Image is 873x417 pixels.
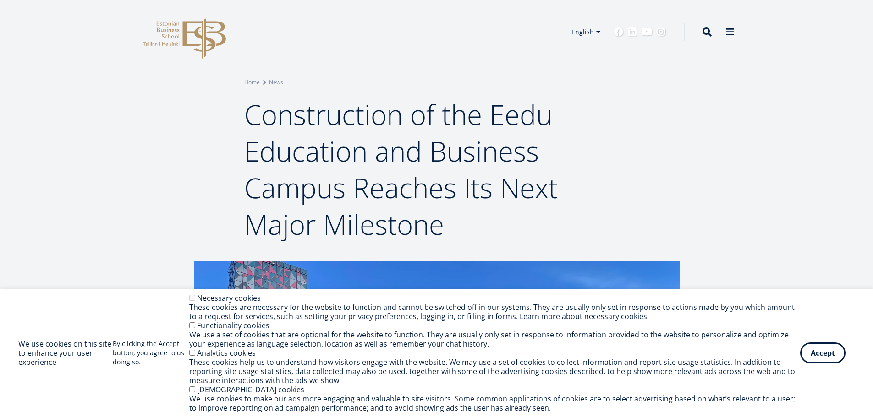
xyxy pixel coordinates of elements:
[113,339,189,367] p: By clicking the Accept button, you agree to us doing so.
[197,348,256,358] label: Analytics cookies
[197,320,269,330] label: Functionality cookies
[189,357,800,385] div: These cookies help us to understand how visitors engage with the website. We may use a set of coo...
[269,78,283,87] a: News
[800,342,846,363] button: Accept
[657,27,666,37] a: Instagram
[244,78,260,87] a: Home
[642,27,652,37] a: Youtube
[189,303,800,321] div: These cookies are necessary for the website to function and cannot be switched off in our systems...
[614,27,623,37] a: Facebook
[18,339,113,367] h2: We use cookies on this site to enhance your user experience
[189,394,800,412] div: We use cookies to make our ads more engaging and valuable to site visitors. Some common applicati...
[197,385,304,395] label: [DEMOGRAPHIC_DATA] cookies
[197,293,261,303] label: Necessary cookies
[189,330,800,348] div: We use a set of cookies that are optional for the website to function. They are usually only set ...
[244,96,558,243] span: Construction of the Eedu Education and Business Campus Reaches Its Next Major Milestone
[628,27,637,37] a: Linkedin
